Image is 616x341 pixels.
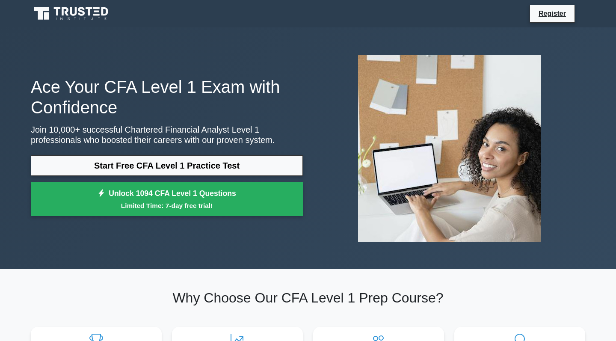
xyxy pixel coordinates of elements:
[31,290,585,306] h2: Why Choose Our CFA Level 1 Prep Course?
[31,182,303,216] a: Unlock 1094 CFA Level 1 QuestionsLimited Time: 7-day free trial!
[31,155,303,176] a: Start Free CFA Level 1 Practice Test
[31,77,303,118] h1: Ace Your CFA Level 1 Exam with Confidence
[533,8,571,19] a: Register
[31,125,303,145] p: Join 10,000+ successful Chartered Financial Analyst Level 1 professionals who boosted their caree...
[41,201,292,211] small: Limited Time: 7-day free trial!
